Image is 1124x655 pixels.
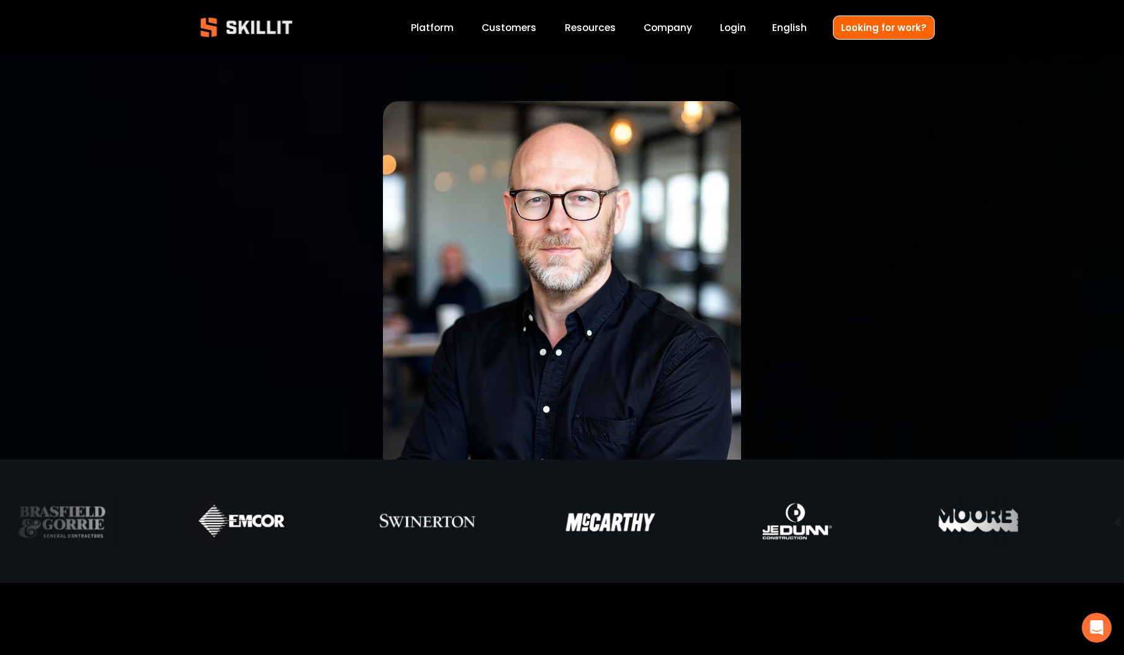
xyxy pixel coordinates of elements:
[772,20,807,35] span: English
[411,19,454,36] a: Platform
[565,19,616,36] a: folder dropdown
[190,9,303,46] img: Skillit
[720,19,746,36] a: Login
[482,19,536,36] a: Customers
[565,20,616,35] span: Resources
[1082,613,1112,643] div: Open Intercom Messenger
[833,16,935,40] a: Looking for work?
[644,19,692,36] a: Company
[772,19,807,36] div: language picker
